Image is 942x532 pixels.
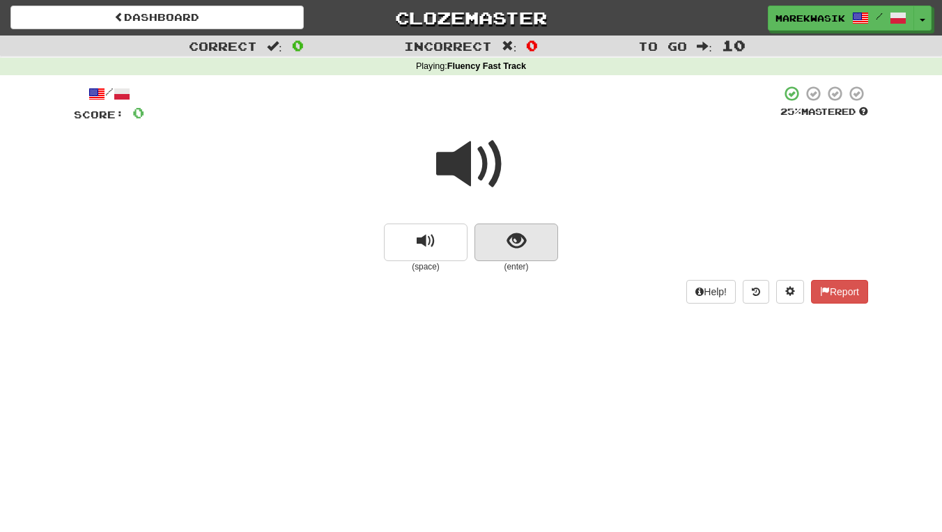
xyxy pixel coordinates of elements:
button: Round history (alt+y) [743,280,769,304]
a: MarekWasik / [768,6,914,31]
span: 10 [722,37,746,54]
button: Report [811,280,868,304]
small: (space) [384,261,468,273]
span: : [502,40,517,52]
a: Clozemaster [325,6,618,30]
span: Incorrect [404,39,492,53]
span: Correct [189,39,257,53]
div: Mastered [780,106,868,118]
span: / [876,11,883,21]
span: To go [638,39,687,53]
span: : [697,40,712,52]
span: 25 % [780,106,801,117]
a: Dashboard [10,6,304,29]
button: Help! [686,280,736,304]
button: show sentence [474,224,558,261]
div: / [74,85,144,102]
span: 0 [292,37,304,54]
span: 0 [526,37,538,54]
span: Score: [74,109,124,120]
span: 0 [132,104,144,121]
span: : [267,40,282,52]
strong: Fluency Fast Track [447,61,526,71]
button: replay audio [384,224,468,261]
span: MarekWasik [775,12,845,24]
small: (enter) [474,261,558,273]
